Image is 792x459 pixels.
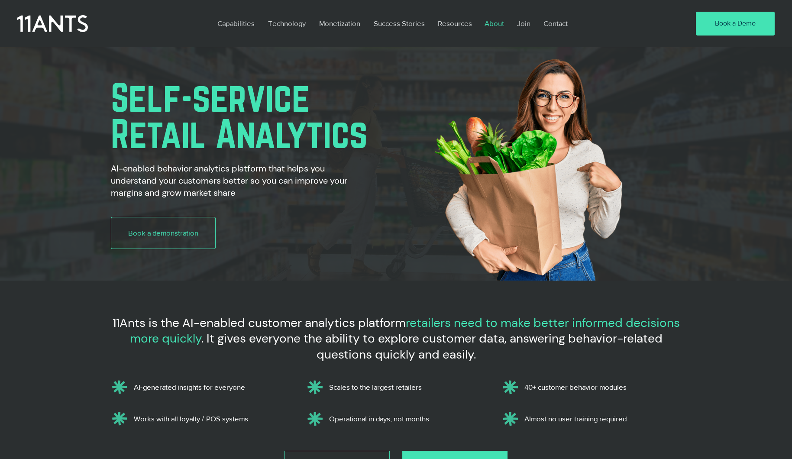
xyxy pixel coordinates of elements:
p: Capabilities [213,13,259,33]
p: Success Stories [369,13,429,33]
p: Contact [539,13,572,33]
span: AI-generated insights for everyone [134,383,245,391]
span: Self-service [111,75,310,119]
h2: AI-enabled behavior analytics platform that helps you understand your customers better so you can... [111,162,360,199]
p: Operational in days, not months [329,414,487,423]
span: Book a Demo [715,19,756,28]
a: Capabilities [211,13,262,33]
span: Book a demonstration [128,228,198,238]
nav: Site [211,13,671,33]
a: Contact [537,13,575,33]
p: 40+ customer behavior modules [524,383,682,391]
span: 11Ants is the AI-enabled customer analytics platform [113,315,406,331]
a: Book a demonstration [111,217,216,249]
a: About [478,13,511,33]
a: Technology [262,13,313,33]
p: Scales to the largest retailers [329,383,487,391]
a: Book a Demo [696,12,775,36]
span: retailers need to make better informed decisions more quickly [130,315,680,346]
a: Join [511,13,537,33]
p: Monetization [315,13,365,33]
a: Resources [431,13,478,33]
span: . It gives everyone the ability to explore customer data, answering behavior-related questions qu... [201,330,663,362]
p: Technology [264,13,310,33]
p: Almost no user training required [524,414,682,423]
span: Retail Analytics [111,112,368,155]
a: Success Stories [367,13,431,33]
p: Resources [433,13,476,33]
p: About [480,13,508,33]
p: Works with all loyalty / POS systems [134,414,291,423]
p: Join [513,13,535,33]
a: Monetization [313,13,367,33]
